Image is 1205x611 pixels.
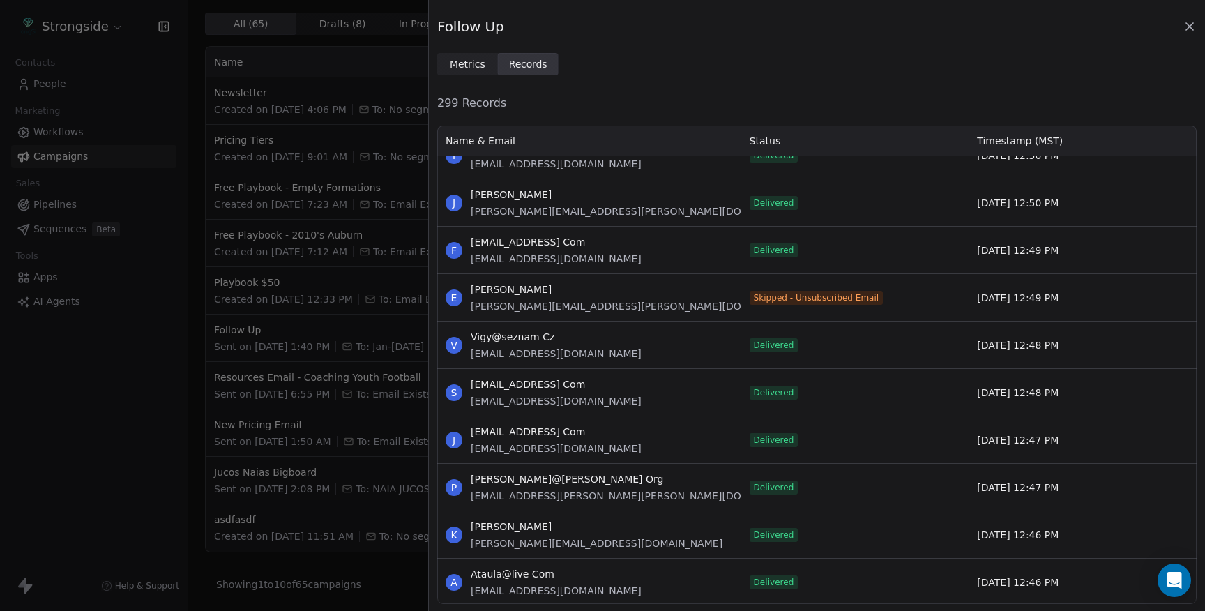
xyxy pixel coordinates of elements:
[754,387,794,398] span: Delivered
[471,235,642,249] span: [EMAIL_ADDRESS] Com
[446,527,462,543] span: K
[977,134,1063,148] span: Timestamp (MST)
[977,575,1059,589] span: [DATE] 12:46 PM
[446,337,462,354] span: V
[446,479,462,496] span: P
[977,338,1059,352] span: [DATE] 12:48 PM
[471,394,642,408] span: [EMAIL_ADDRESS][DOMAIN_NAME]
[754,197,794,209] span: Delivered
[471,157,642,171] span: [EMAIL_ADDRESS][DOMAIN_NAME]
[446,574,462,591] span: A
[437,95,1197,112] span: 299 Records
[446,432,462,448] span: J
[471,377,642,391] span: [EMAIL_ADDRESS] Com
[754,435,794,446] span: Delivered
[471,299,885,313] span: [PERSON_NAME][EMAIL_ADDRESS][PERSON_NAME][DOMAIN_NAME][PERSON_NAME]
[977,243,1059,257] span: [DATE] 12:49 PM
[446,384,462,401] span: S
[754,340,794,351] span: Delivered
[977,291,1059,305] span: [DATE] 12:49 PM
[446,242,462,259] span: F
[471,188,803,202] span: [PERSON_NAME]
[977,386,1059,400] span: [DATE] 12:48 PM
[977,196,1059,210] span: [DATE] 12:50 PM
[446,289,462,306] span: E
[471,567,642,581] span: Ataula@live Com
[471,442,642,455] span: [EMAIL_ADDRESS][DOMAIN_NAME]
[471,330,642,344] span: Vigy@seznam Cz
[450,57,485,72] span: Metrics
[471,520,722,534] span: [PERSON_NAME]
[471,252,642,266] span: [EMAIL_ADDRESS][DOMAIN_NAME]
[446,134,515,148] span: Name & Email
[471,282,885,296] span: [PERSON_NAME]
[754,245,794,256] span: Delivered
[750,134,781,148] span: Status
[1158,564,1191,597] div: Open Intercom Messenger
[754,529,794,541] span: Delivered
[437,17,504,36] span: Follow Up
[471,204,803,218] span: [PERSON_NAME][EMAIL_ADDRESS][PERSON_NAME][DOMAIN_NAME]
[471,425,642,439] span: [EMAIL_ADDRESS] Com
[977,433,1059,447] span: [DATE] 12:47 PM
[471,489,803,503] span: [EMAIL_ADDRESS][PERSON_NAME][PERSON_NAME][DOMAIN_NAME]
[446,195,462,211] span: J
[977,481,1059,495] span: [DATE] 12:47 PM
[471,584,642,598] span: [EMAIL_ADDRESS][DOMAIN_NAME]
[471,472,803,486] span: [PERSON_NAME]@[PERSON_NAME] Org
[754,577,794,588] span: Delivered
[977,528,1059,542] span: [DATE] 12:46 PM
[754,292,879,303] span: Skipped - Unsubscribed Email
[754,482,794,493] span: Delivered
[471,347,642,361] span: [EMAIL_ADDRESS][DOMAIN_NAME]
[437,156,1197,605] div: grid
[471,536,722,550] span: [PERSON_NAME][EMAIL_ADDRESS][DOMAIN_NAME]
